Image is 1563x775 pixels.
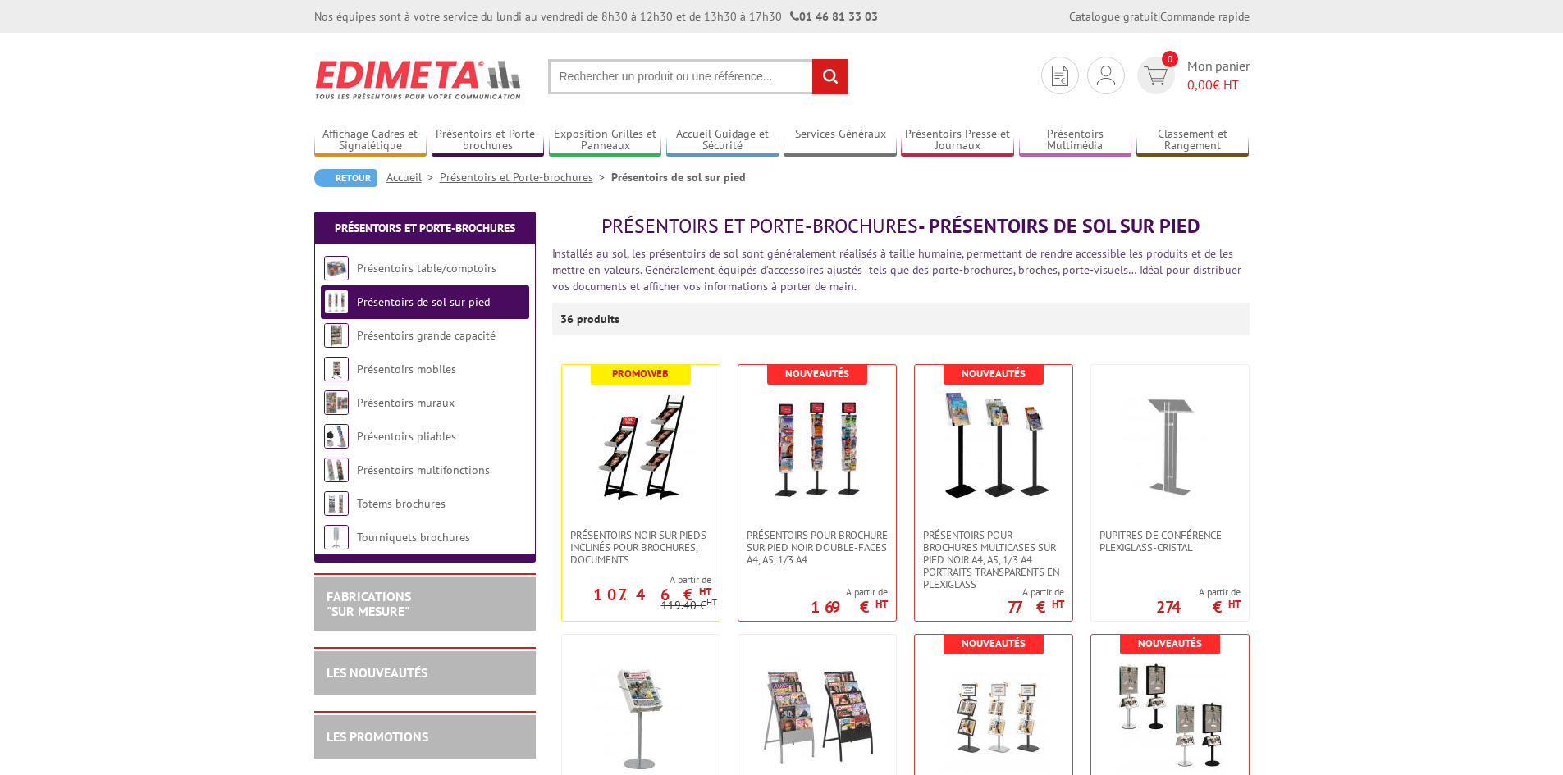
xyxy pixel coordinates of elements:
[314,49,523,110] img: Edimeta
[661,599,717,612] p: 119.40 €
[1136,127,1250,154] a: Classement et Rangement
[1156,602,1241,612] p: 274 €
[357,395,455,410] a: Présentoirs muraux
[790,9,878,24] strong: 01 46 81 33 03
[593,590,711,599] p: 107.46 €
[1156,586,1241,599] span: A partir de
[1052,66,1068,86] img: devis rapide
[962,367,1026,381] b: Nouveautés
[811,586,888,599] span: A partir de
[1187,57,1250,94] span: Mon panier
[760,390,875,504] img: Présentoirs pour brochure sur pied NOIR double-faces A4, A5, 1/3 A4
[785,367,849,381] b: Nouveautés
[1019,127,1132,154] a: Présentoirs Multimédia
[327,664,427,681] a: LES NOUVEAUTÉS
[1113,390,1227,504] img: Pupitres de conférence plexiglass-cristal
[324,491,349,516] img: Totems brochures
[549,127,662,154] a: Exposition Grilles et Panneaux
[314,169,377,187] a: Retour
[357,328,496,343] a: Présentoirs grande capacité
[812,59,848,94] input: rechercher
[760,659,875,774] img: Présentoirs de sol Black-Line® pour brochures 5 Cases - Noirs ou Gris
[601,213,918,239] span: Présentoirs et Porte-brochures
[1187,75,1250,94] span: € HT
[548,59,848,94] input: Rechercher un produit ou une référence...
[560,303,622,335] p: 36 produits
[1052,597,1064,611] sup: HT
[440,170,611,185] a: Présentoirs et Porte-brochures
[875,597,888,611] sup: HT
[1133,57,1250,94] a: devis rapide 0 Mon panier 0,00€ HT
[1099,529,1241,554] span: Pupitres de conférence plexiglass-cristal
[962,636,1026,650] b: Nouveautés
[357,362,456,376] a: Présentoirs mobiles
[666,127,779,154] a: Accueil Guidage et Sécurité
[738,529,896,566] a: Présentoirs pour brochure sur pied NOIR double-faces A4, A5, 1/3 A4
[324,289,349,314] img: Présentoirs de sol sur pied
[1069,9,1158,24] a: Catalogue gratuit
[552,216,1250,237] h1: - Présentoirs de sol sur pied
[324,323,349,348] img: Présentoirs grande capacité
[784,127,897,154] a: Services Généraux
[936,659,1051,774] img: Présentoir Cadro-Clic® sur pied 1 porte-affiche A4 et 2 étagères brochures
[327,728,428,745] a: LES PROMOTIONS
[552,246,1241,294] font: Installés au sol, les présentoirs de sol sont généralement réalisés à taille humaine, permettant ...
[357,429,456,444] a: Présentoirs pliables
[1008,602,1064,612] p: 77 €
[612,367,669,381] b: Promoweb
[1228,597,1241,611] sup: HT
[562,529,720,566] a: Présentoirs NOIR sur pieds inclinés pour brochures, documents
[324,525,349,549] img: Tourniquets brochures
[706,596,717,608] sup: HT
[1097,66,1115,85] img: devis rapide
[936,390,1051,504] img: Présentoirs pour brochures multicases sur pied NOIR A4, A5, 1/3 A4 Portraits transparents en plex...
[335,221,515,235] a: Présentoirs et Porte-brochures
[314,127,427,154] a: Affichage Cadres et Signalétique
[324,458,349,482] img: Présentoirs multifonctions
[915,529,1072,590] a: Présentoirs pour brochures multicases sur pied NOIR A4, A5, 1/3 A4 Portraits transparents en plex...
[324,357,349,381] img: Présentoirs mobiles
[357,496,446,511] a: Totems brochures
[432,127,545,154] a: Présentoirs et Porte-brochures
[562,573,711,586] span: A partir de
[1162,51,1178,67] span: 0
[1160,9,1250,24] a: Commande rapide
[324,256,349,280] img: Présentoirs table/comptoirs
[1069,8,1250,25] div: |
[357,530,470,545] a: Tourniquets brochures
[1091,529,1249,554] a: Pupitres de conférence plexiglass-cristal
[747,529,888,566] span: Présentoirs pour brochure sur pied NOIR double-faces A4, A5, 1/3 A4
[357,294,490,309] a: Présentoirs de sol sur pied
[923,529,1064,590] span: Présentoirs pour brochures multicases sur pied NOIR A4, A5, 1/3 A4 Portraits transparents en plex...
[901,127,1014,154] a: Présentoirs Presse et Journaux
[357,261,496,276] a: Présentoirs table/comptoirs
[1144,66,1168,85] img: devis rapide
[1138,636,1202,650] b: Nouveautés
[611,169,746,185] li: Présentoirs de sol sur pied
[324,424,349,449] img: Présentoirs pliables
[583,390,698,504] img: Présentoirs NOIR sur pieds inclinés pour brochures, documents
[327,588,411,619] a: FABRICATIONS"Sur Mesure"
[1008,586,1064,599] span: A partir de
[324,390,349,415] img: Présentoirs muraux
[314,8,878,25] div: Nos équipes sont à votre service du lundi au vendredi de 8h30 à 12h30 et de 13h30 à 17h30
[583,659,698,774] img: Porte Journaux & Magazines Tabloïds sur pied fixe H 77 cm
[570,529,711,566] span: Présentoirs NOIR sur pieds inclinés pour brochures, documents
[1187,76,1213,93] span: 0,00
[386,170,440,185] a: Accueil
[811,602,888,612] p: 169 €
[1113,659,1227,774] img: Porte-affiches Visual-Displays® double face avec 2 cadres 60x80 cm et 2 étagères inclinées
[357,463,490,477] a: Présentoirs multifonctions
[699,585,711,599] sup: HT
